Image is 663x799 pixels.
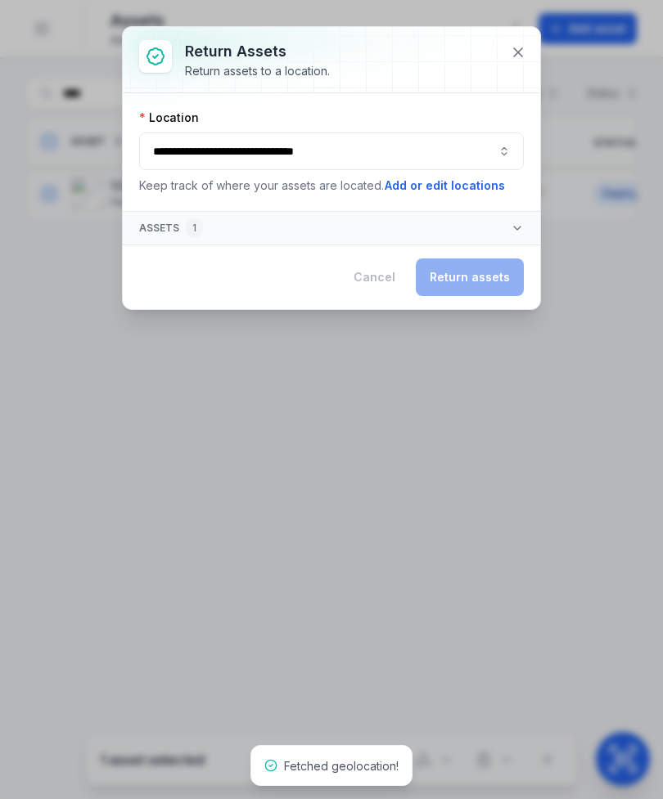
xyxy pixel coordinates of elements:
[139,110,199,126] label: Location
[185,63,330,79] div: Return assets to a location.
[123,212,540,245] button: Assets1
[139,218,203,238] span: Assets
[384,177,506,195] button: Add or edit locations
[186,218,203,238] div: 1
[284,759,399,773] span: Fetched geolocation!
[185,40,330,63] h3: Return assets
[139,177,524,195] p: Keep track of where your assets are located.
